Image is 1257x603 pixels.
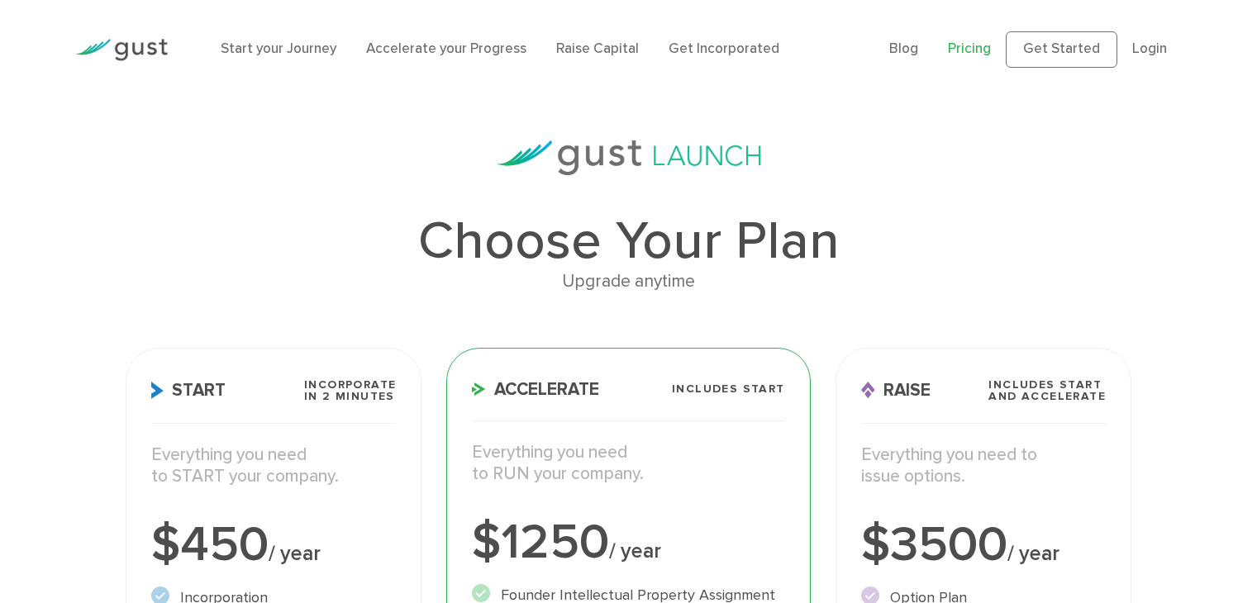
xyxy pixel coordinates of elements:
[1006,31,1117,68] a: Get Started
[861,444,1107,488] p: Everything you need to issue options.
[669,40,779,57] a: Get Incorporated
[151,382,226,399] span: Start
[1007,541,1059,566] span: / year
[472,518,784,567] div: $1250
[472,381,599,398] span: Accelerate
[304,379,396,402] span: Incorporate in 2 Minutes
[988,379,1106,402] span: Includes START and ACCELERATE
[472,382,486,396] img: Accelerate Icon
[75,39,168,61] img: Gust Logo
[126,215,1131,268] h1: Choose Your Plan
[126,268,1131,296] div: Upgrade anytime
[366,40,526,57] a: Accelerate your Progress
[221,40,336,57] a: Start your Journey
[1132,40,1167,57] a: Login
[948,40,991,57] a: Pricing
[861,382,931,399] span: Raise
[151,444,397,488] p: Everything you need to START your company.
[609,539,661,563] span: / year
[861,382,875,399] img: Raise Icon
[472,442,784,486] p: Everything you need to RUN your company.
[889,40,918,57] a: Blog
[556,40,639,57] a: Raise Capital
[861,520,1107,570] div: $3500
[151,520,397,570] div: $450
[151,382,164,399] img: Start Icon X2
[497,140,761,175] img: gust-launch-logos.svg
[672,383,785,395] span: Includes START
[269,541,321,566] span: / year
